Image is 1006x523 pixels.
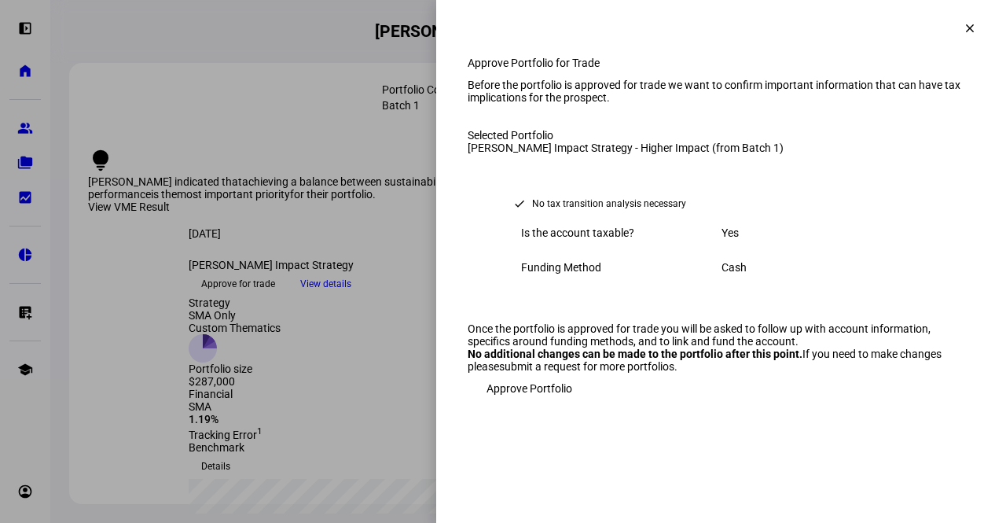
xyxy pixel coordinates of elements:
div: Cash [721,261,922,274]
span: Approve Portfolio [486,373,572,404]
mat-icon: check [513,197,526,210]
div: Yes [721,227,922,239]
div: Approve Portfolio for Trade [468,57,975,69]
button: Approve Portfolio [468,373,591,404]
div: Is the account taxable? [521,227,721,239]
mat-icon: clear [963,21,977,35]
div: Funding Method [521,261,721,274]
div: Before the portfolio is approved for trade we want to confirm important information that can have... [468,79,975,104]
div: No tax transition analysis necessary [532,196,686,212]
div: Selected Portfolio [468,129,975,142]
div: If you need to make changes please . [468,348,975,373]
a: submit a request for more portfolios [499,360,674,373]
div: [PERSON_NAME] Impact Strategy - Higher Impact (from Batch 1) [468,142,975,154]
div: Once the portfolio is approved for trade you will be asked to follow up with account information,... [468,322,975,348]
strong: No additional changes can be made to the portfolio after this point. [468,348,802,360]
